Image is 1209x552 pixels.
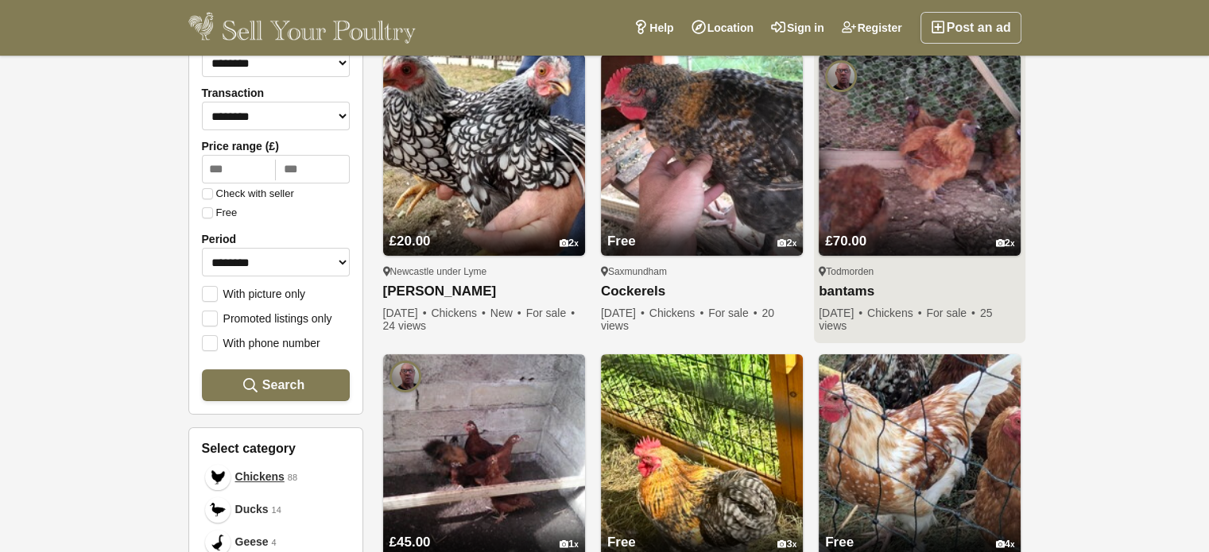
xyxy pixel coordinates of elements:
[389,361,421,392] img: william morritt
[389,234,431,249] span: £20.00
[383,319,426,332] span: 24 views
[272,536,277,550] em: 4
[920,12,1021,44] a: Post an ad
[526,307,576,319] span: For sale
[867,307,924,319] span: Chickens
[389,535,431,550] span: £45.00
[383,265,585,278] div: Newcastle under Lyme
[996,538,1015,550] div: 4
[202,335,320,349] label: With phone number
[601,265,803,278] div: Saxmundham
[601,284,803,300] a: Cockerels
[383,203,585,256] a: £20.00 2
[825,535,854,550] span: Free
[272,504,281,517] em: 14
[601,307,774,332] span: 20 views
[490,307,523,319] span: New
[825,60,857,92] img: william morritt
[235,534,269,550] span: Geese
[601,54,803,256] img: Cockerels
[202,311,332,325] label: Promoted listings only
[819,203,1021,256] a: £70.00 2
[202,461,350,493] a: Chickens Chickens 88
[202,140,350,152] label: Price range (£)
[202,493,350,526] a: Ducks Ducks 14
[235,501,269,518] span: Ducks
[708,307,758,319] span: For sale
[926,307,976,319] span: For sale
[833,12,911,44] a: Register
[383,54,585,256] img: Wyandotte bantams
[649,307,706,319] span: Chickens
[202,87,350,99] label: Transaction
[202,441,350,456] h3: Select category
[383,284,585,300] a: [PERSON_NAME]
[607,234,636,249] span: Free
[601,307,646,319] span: [DATE]
[777,538,796,550] div: 3
[235,469,285,485] span: Chickens
[819,284,1021,300] a: bantams
[202,369,350,401] button: Search
[288,471,297,484] em: 88
[996,237,1015,249] div: 2
[210,535,226,550] img: Geese
[202,233,350,245] label: Period
[683,12,762,44] a: Location
[777,237,796,249] div: 2
[560,538,579,550] div: 1
[431,307,487,319] span: Chickens
[825,234,866,249] span: £70.00
[210,502,226,518] img: Ducks
[202,188,294,199] label: Check with seller
[819,307,864,319] span: [DATE]
[819,54,1021,256] img: bantams
[560,237,579,249] div: 2
[607,535,636,550] span: Free
[601,203,803,256] a: Free 2
[762,12,833,44] a: Sign in
[819,307,992,332] span: 25 views
[202,207,238,218] label: Free
[262,377,304,392] span: Search
[383,307,428,319] span: [DATE]
[202,286,305,300] label: With picture only
[188,12,417,44] img: Sell Your Poultry
[625,12,682,44] a: Help
[819,265,1021,278] div: Todmorden
[210,469,226,485] img: Chickens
